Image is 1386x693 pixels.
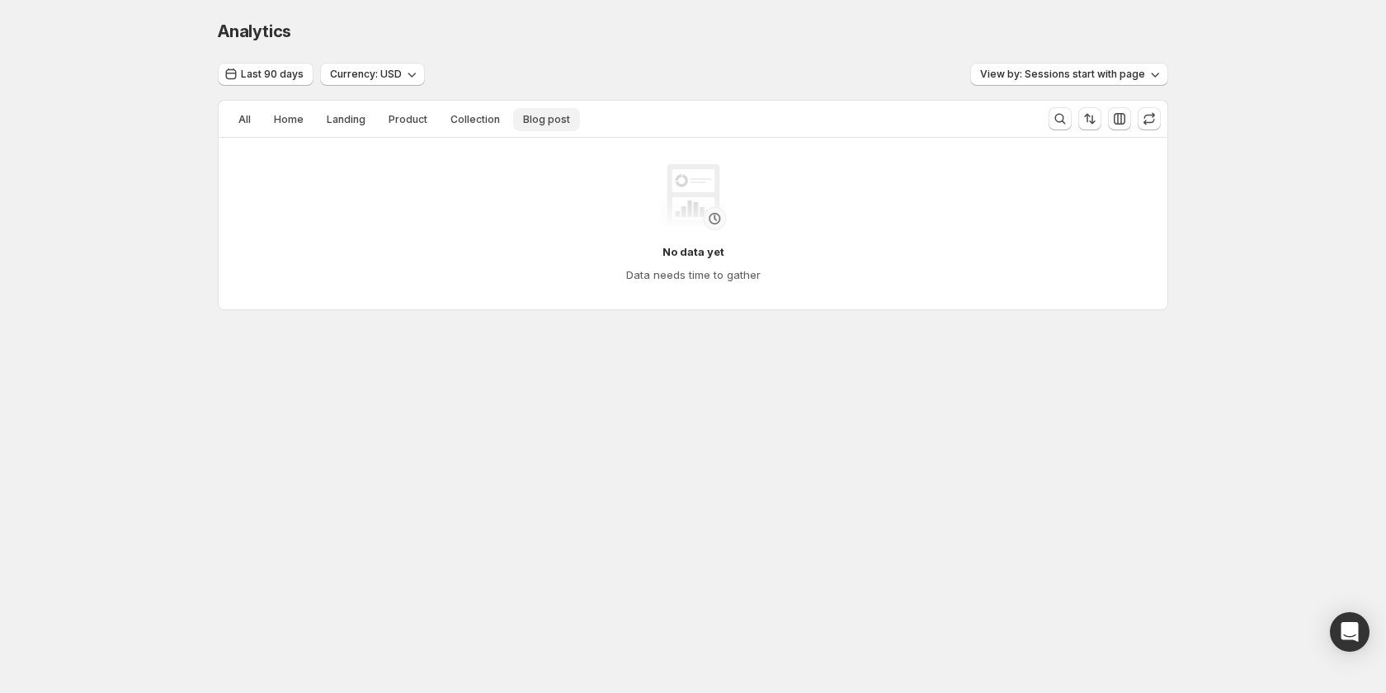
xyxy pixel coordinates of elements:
h4: Data needs time to gather [626,266,761,283]
span: Analytics [218,21,291,41]
span: Home [274,113,304,126]
button: Sort the results [1078,107,1101,130]
div: Open Intercom Messenger [1330,612,1369,652]
span: Currency: USD [330,68,402,81]
button: Search and filter results [1049,107,1072,130]
button: View by: Sessions start with page [970,63,1168,86]
span: Landing [327,113,365,126]
button: Currency: USD [320,63,425,86]
button: Last 90 days [218,63,313,86]
span: Last 90 days [241,68,304,81]
h4: No data yet [662,243,724,260]
span: All [238,113,251,126]
span: Blog post [523,113,570,126]
span: Product [389,113,427,126]
span: View by: Sessions start with page [980,68,1145,81]
img: No data yet [660,164,726,230]
span: Collection [450,113,500,126]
